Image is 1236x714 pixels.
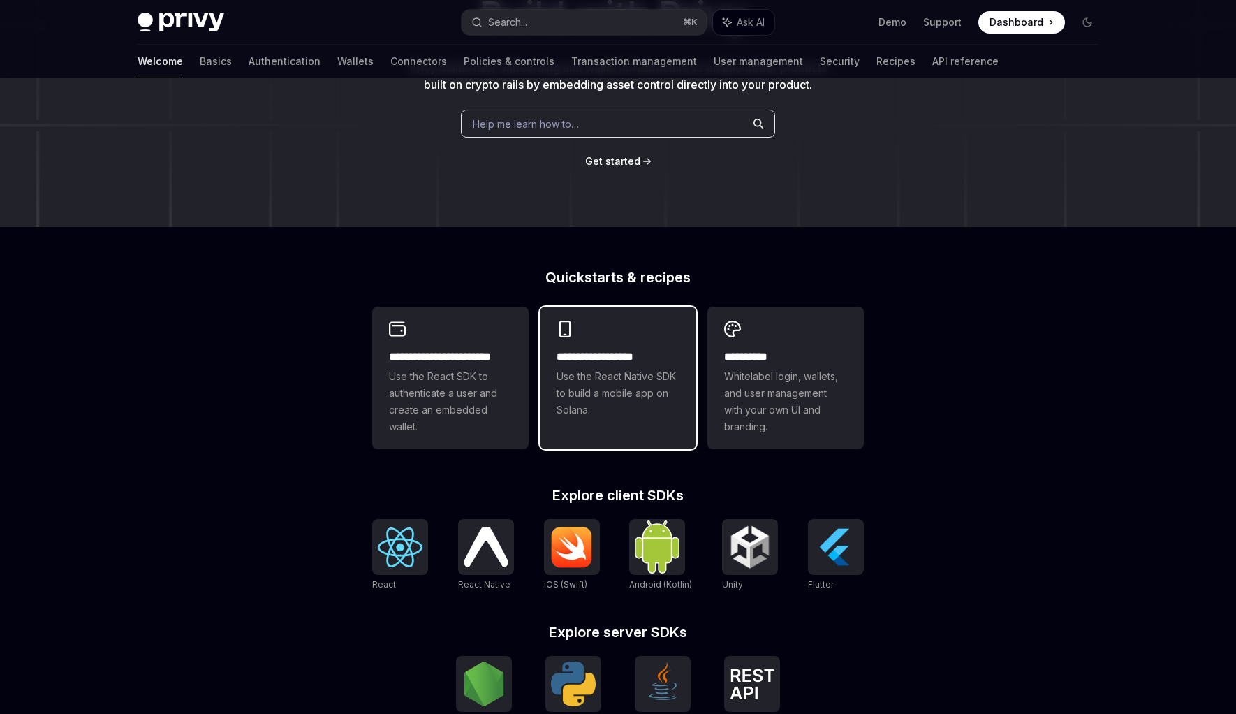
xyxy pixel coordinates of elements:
[808,579,834,590] span: Flutter
[464,45,554,78] a: Policies & controls
[557,368,679,418] span: Use the React Native SDK to build a mobile app on Solana.
[629,579,692,590] span: Android (Kotlin)
[640,662,685,706] img: Java
[540,307,696,449] a: **** **** **** ***Use the React Native SDK to build a mobile app on Solana.
[878,15,906,29] a: Demo
[714,45,803,78] a: User management
[462,10,706,35] button: Search...⌘K
[249,45,321,78] a: Authentication
[337,45,374,78] a: Wallets
[713,10,774,35] button: Ask AI
[372,519,428,592] a: ReactReact
[722,519,778,592] a: UnityUnity
[138,45,183,78] a: Welcome
[462,662,506,706] img: NodeJS
[378,527,422,567] img: React
[683,17,698,28] span: ⌘ K
[730,669,774,699] img: REST API
[635,520,679,573] img: Android (Kotlin)
[551,662,596,706] img: Python
[989,15,1043,29] span: Dashboard
[585,154,640,168] a: Get started
[876,45,915,78] a: Recipes
[923,15,962,29] a: Support
[372,579,396,590] span: React
[458,519,514,592] a: React NativeReact Native
[814,525,858,569] img: Flutter
[932,45,999,78] a: API reference
[808,519,864,592] a: FlutterFlutter
[390,45,447,78] a: Connectors
[722,579,743,590] span: Unity
[728,525,772,569] img: Unity
[737,15,765,29] span: Ask AI
[707,307,864,449] a: **** *****Whitelabel login, wallets, and user management with your own UI and branding.
[978,11,1065,34] a: Dashboard
[372,488,864,502] h2: Explore client SDKs
[464,527,508,567] img: React Native
[724,368,847,435] span: Whitelabel login, wallets, and user management with your own UI and branding.
[138,13,224,32] img: dark logo
[372,270,864,284] h2: Quickstarts & recipes
[585,155,640,167] span: Get started
[629,519,692,592] a: Android (Kotlin)Android (Kotlin)
[473,117,579,131] span: Help me learn how to…
[372,625,864,639] h2: Explore server SDKs
[544,579,587,590] span: iOS (Swift)
[389,368,512,435] span: Use the React SDK to authenticate a user and create an embedded wallet.
[488,14,527,31] div: Search...
[458,579,510,590] span: React Native
[1076,11,1098,34] button: Toggle dark mode
[571,45,697,78] a: Transaction management
[544,519,600,592] a: iOS (Swift)iOS (Swift)
[200,45,232,78] a: Basics
[550,526,594,568] img: iOS (Swift)
[820,45,860,78] a: Security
